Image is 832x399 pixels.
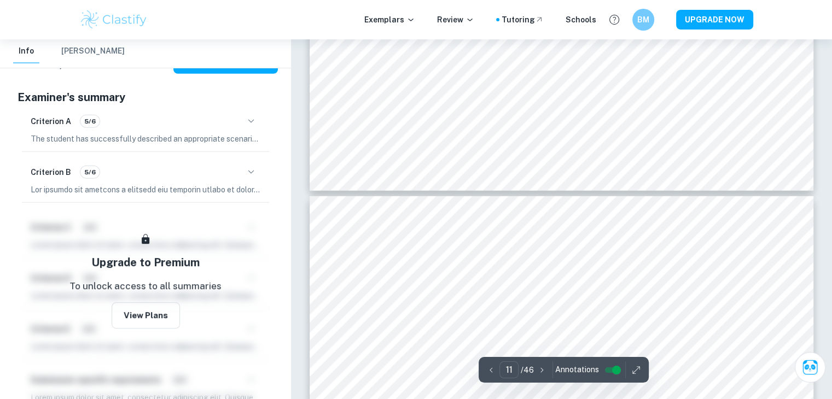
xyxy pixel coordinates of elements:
button: UPGRADE NOW [676,10,753,30]
a: Schools [566,14,596,26]
p: The student has successfully described an appropriate scenario for investigation, including a cle... [31,133,260,145]
button: [PERSON_NAME] [61,39,125,63]
p: Exemplars [364,14,415,26]
button: BM [632,9,654,31]
h5: Examiner's summary [18,89,274,105]
p: Lor ipsumdo sit ametcons a elitsedd eiu temporin utlabo et dolor, magnaaliq eni admini veniamqu n... [31,184,260,196]
button: Help and Feedback [605,10,624,29]
a: Tutoring [502,14,544,26]
button: Info [13,39,39,63]
button: Ask Clai [795,352,825,383]
h6: BM [637,14,649,26]
p: Review [437,14,474,26]
p: / 46 [521,364,534,376]
span: 5/6 [80,116,100,126]
h6: Criterion A [31,115,71,127]
img: Clastify logo [79,9,149,31]
span: 5/6 [80,167,100,177]
h6: Criterion B [31,166,71,178]
button: View Plans [112,302,180,328]
h5: Upgrade to Premium [91,254,200,271]
span: Annotations [555,364,599,375]
p: To unlock access to all summaries [69,279,222,294]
